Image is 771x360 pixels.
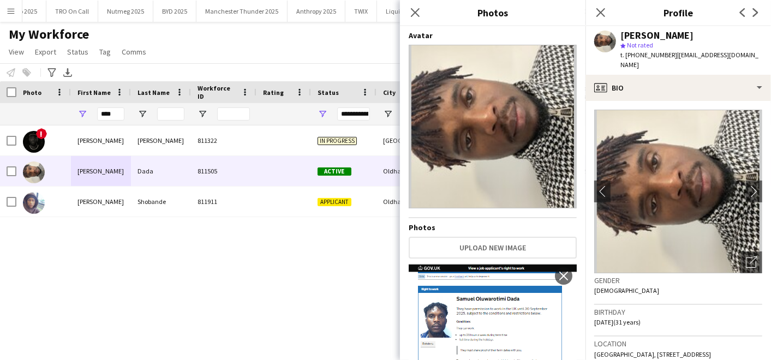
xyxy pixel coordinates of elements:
[77,109,87,119] button: Open Filter Menu
[585,75,771,101] div: Bio
[191,125,256,155] div: 811322
[131,125,191,155] div: [PERSON_NAME]
[99,47,111,57] span: Tag
[138,88,170,97] span: Last Name
[376,125,442,155] div: [GEOGRAPHIC_DATA]
[594,275,762,285] h3: Gender
[63,45,93,59] a: Status
[23,88,41,97] span: Photo
[9,47,24,57] span: View
[131,156,191,186] div: Dada
[67,47,88,57] span: Status
[409,45,577,208] img: Crew avatar
[585,5,771,20] h3: Profile
[409,223,577,232] h4: Photos
[23,131,45,153] img: Azemaye Oluyomade Samuel Daniels
[153,1,196,22] button: BYD 2025
[217,107,250,121] input: Workforce ID Filter Input
[377,1,433,22] button: Liquid IV 2025
[409,237,577,259] button: Upload new image
[376,187,442,217] div: Oldham
[620,51,758,69] span: | [EMAIL_ADDRESS][DOMAIN_NAME]
[46,1,98,22] button: TRO On Call
[95,45,115,59] a: Tag
[9,26,89,43] span: My Workforce
[383,109,393,119] button: Open Filter Menu
[594,110,762,273] img: Crew avatar or photo
[36,128,47,139] span: !
[318,137,357,145] span: In progress
[345,1,377,22] button: TWIX
[71,187,131,217] div: [PERSON_NAME]
[122,47,146,57] span: Comms
[620,31,694,40] div: [PERSON_NAME]
[138,109,147,119] button: Open Filter Menu
[263,88,284,97] span: Rating
[23,192,45,214] img: Samuel Shobande
[198,84,237,100] span: Workforce ID
[77,88,111,97] span: First Name
[198,109,207,119] button: Open Filter Menu
[35,47,56,57] span: Export
[131,187,191,217] div: Shobande
[627,41,653,49] span: Not rated
[594,318,641,326] span: [DATE] (31 years)
[594,339,762,349] h3: Location
[98,1,153,22] button: Nutmeg 2025
[409,31,577,40] h4: Avatar
[31,45,61,59] a: Export
[620,51,677,59] span: t. [PHONE_NUMBER]
[117,45,151,59] a: Comms
[196,1,288,22] button: Manchester Thunder 2025
[4,45,28,59] a: View
[191,187,256,217] div: 811911
[318,198,351,206] span: Applicant
[594,350,711,358] span: [GEOGRAPHIC_DATA], [STREET_ADDRESS]
[45,66,58,79] app-action-btn: Advanced filters
[61,66,74,79] app-action-btn: Export XLSX
[594,307,762,317] h3: Birthday
[288,1,345,22] button: Anthropy 2025
[400,5,585,20] h3: Photos
[97,107,124,121] input: First Name Filter Input
[71,125,131,155] div: [PERSON_NAME]
[383,88,396,97] span: City
[157,107,184,121] input: Last Name Filter Input
[376,156,442,186] div: Oldham
[318,109,327,119] button: Open Filter Menu
[594,286,659,295] span: [DEMOGRAPHIC_DATA]
[23,161,45,183] img: Samuel Dada
[318,88,339,97] span: Status
[318,167,351,176] span: Active
[71,156,131,186] div: [PERSON_NAME]
[740,251,762,273] div: Open photos pop-in
[191,156,256,186] div: 811505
